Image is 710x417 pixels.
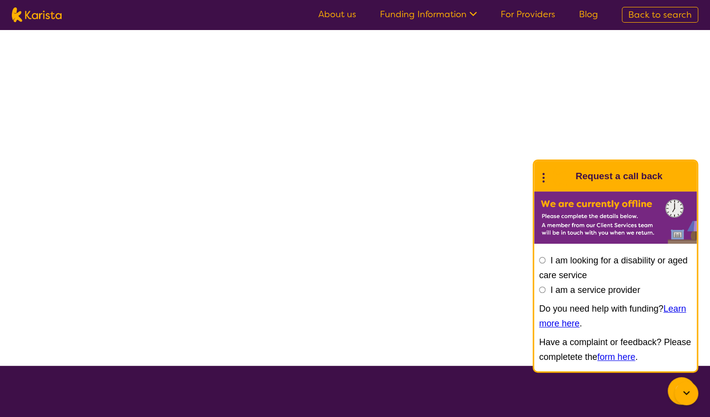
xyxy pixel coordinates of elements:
[575,169,662,184] h1: Request a call back
[622,7,698,23] a: Back to search
[534,192,697,244] img: Karista offline chat form to request call back
[668,377,695,405] button: Channel Menu
[539,256,687,280] label: I am looking for a disability or aged care service
[539,301,692,331] p: Do you need help with funding? .
[550,166,570,186] img: Karista
[628,9,692,21] span: Back to search
[501,8,555,20] a: For Providers
[550,285,640,295] label: I am a service provider
[12,7,62,22] img: Karista logo
[579,8,598,20] a: Blog
[380,8,477,20] a: Funding Information
[539,335,692,364] p: Have a complaint or feedback? Please completete the .
[597,352,635,362] a: form here
[318,8,356,20] a: About us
